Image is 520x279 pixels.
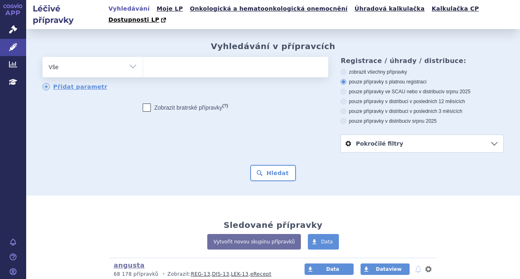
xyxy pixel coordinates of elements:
[341,98,504,105] label: pouze přípravky v distribuci v posledních 12 měsících
[352,3,427,14] a: Úhradová kalkulačka
[231,271,249,277] a: LEK-13
[108,16,159,23] span: Dostupnosti LP
[376,266,401,272] span: Dataview
[222,103,228,108] abbr: (?)
[143,103,228,112] label: Zobrazit bratrské přípravky
[224,220,323,230] h2: Sledované přípravky
[341,57,504,65] h3: Registrace / úhrady / distribuce:
[43,83,108,90] a: Přidat parametr
[191,271,210,277] a: REG-13
[114,271,289,278] p: Zobrazit: , , ,
[114,261,145,269] a: angusta
[26,3,106,26] h2: Léčivé přípravky
[341,69,504,75] label: zobrazit všechny přípravky
[442,89,470,94] span: v srpnu 2025
[341,88,504,95] label: pouze přípravky ve SCAU nebo v distribuci
[326,266,339,272] span: Data
[250,165,296,181] button: Hledat
[414,264,422,274] button: notifikace
[250,271,271,277] a: eRecept
[408,118,437,124] span: v srpnu 2025
[429,3,482,14] a: Kalkulačka CP
[341,118,504,124] label: pouze přípravky v distribuci
[321,239,333,245] span: Data
[212,271,229,277] a: DIS-13
[154,3,185,14] a: Moje LP
[341,135,503,152] a: Pokročilé filtry
[188,3,350,14] a: Onkologická a hematoonkologická onemocnění
[106,3,152,14] a: Vyhledávání
[114,271,158,277] span: 68 178 přípravků
[361,263,410,275] a: Dataview
[424,264,433,274] button: nastavení
[341,79,504,85] label: pouze přípravky s platnou registrací
[341,108,504,115] label: pouze přípravky v distribuci v posledních 3 měsících
[308,234,339,250] a: Data
[160,271,168,278] i: •
[211,41,336,51] h2: Vyhledávání v přípravcích
[305,263,354,275] a: Data
[106,14,170,26] a: Dostupnosti LP
[207,234,301,250] a: Vytvořit novou skupinu přípravků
